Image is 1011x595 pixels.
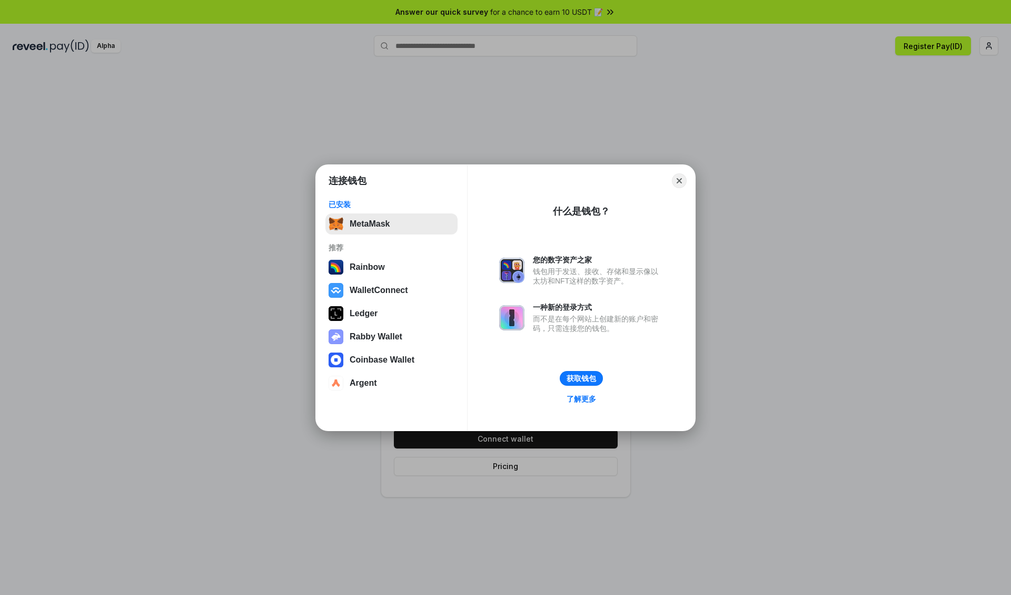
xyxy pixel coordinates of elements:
[350,262,385,272] div: Rainbow
[499,305,524,330] img: svg+xml,%3Csvg%20xmlns%3D%22http%3A%2F%2Fwww.w3.org%2F2000%2Fsvg%22%20fill%3D%22none%22%20viewBox...
[672,173,687,188] button: Close
[350,378,377,388] div: Argent
[329,329,343,344] img: svg+xml,%3Csvg%20xmlns%3D%22http%3A%2F%2Fwww.w3.org%2F2000%2Fsvg%22%20fill%3D%22none%22%20viewBox...
[325,257,458,278] button: Rainbow
[325,303,458,324] button: Ledger
[329,353,343,367] img: svg+xml,%3Csvg%20width%3D%2228%22%20height%3D%2228%22%20viewBox%3D%220%200%2028%2028%22%20fill%3D...
[325,349,458,370] button: Coinbase Wallet
[533,303,663,312] div: 一种新的登录方式
[560,371,603,386] button: 获取钱包
[350,355,414,365] div: Coinbase Wallet
[329,283,343,298] img: svg+xml,%3Csvg%20width%3D%2228%22%20height%3D%2228%22%20viewBox%3D%220%200%2028%2028%22%20fill%3D...
[329,306,343,321] img: svg+xml,%3Csvg%20xmlns%3D%22http%3A%2F%2Fwww.w3.org%2F2000%2Fsvg%22%20width%3D%2228%22%20height%3...
[325,373,458,394] button: Argent
[533,314,663,333] div: 而不是在每个网站上创建新的账户和密码，只需连接您的钱包。
[329,243,454,252] div: 推荐
[350,286,408,295] div: WalletConnect
[567,374,596,383] div: 获取钱包
[553,205,610,218] div: 什么是钱包？
[350,219,390,229] div: MetaMask
[329,200,454,209] div: 已安装
[329,174,366,187] h1: 连接钱包
[350,309,378,318] div: Ledger
[567,394,596,404] div: 了解更多
[533,267,663,286] div: 钱包用于发送、接收、存储和显示像以太坊和NFT这样的数字资产。
[560,392,602,406] a: 了解更多
[329,376,343,391] img: svg+xml,%3Csvg%20width%3D%2228%22%20height%3D%2228%22%20viewBox%3D%220%200%2028%2028%22%20fill%3D...
[325,213,458,235] button: MetaMask
[325,280,458,301] button: WalletConnect
[325,326,458,347] button: Rabby Wallet
[533,255,663,265] div: 您的数字资产之家
[350,332,402,342] div: Rabby Wallet
[329,217,343,231] img: svg+xml,%3Csvg%20fill%3D%22none%22%20height%3D%2233%22%20viewBox%3D%220%200%2035%2033%22%20width%...
[329,260,343,275] img: svg+xml,%3Csvg%20width%3D%22120%22%20height%3D%22120%22%20viewBox%3D%220%200%20120%20120%22%20fil...
[499,258,524,283] img: svg+xml,%3Csvg%20xmlns%3D%22http%3A%2F%2Fwww.w3.org%2F2000%2Fsvg%22%20fill%3D%22none%22%20viewBox...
